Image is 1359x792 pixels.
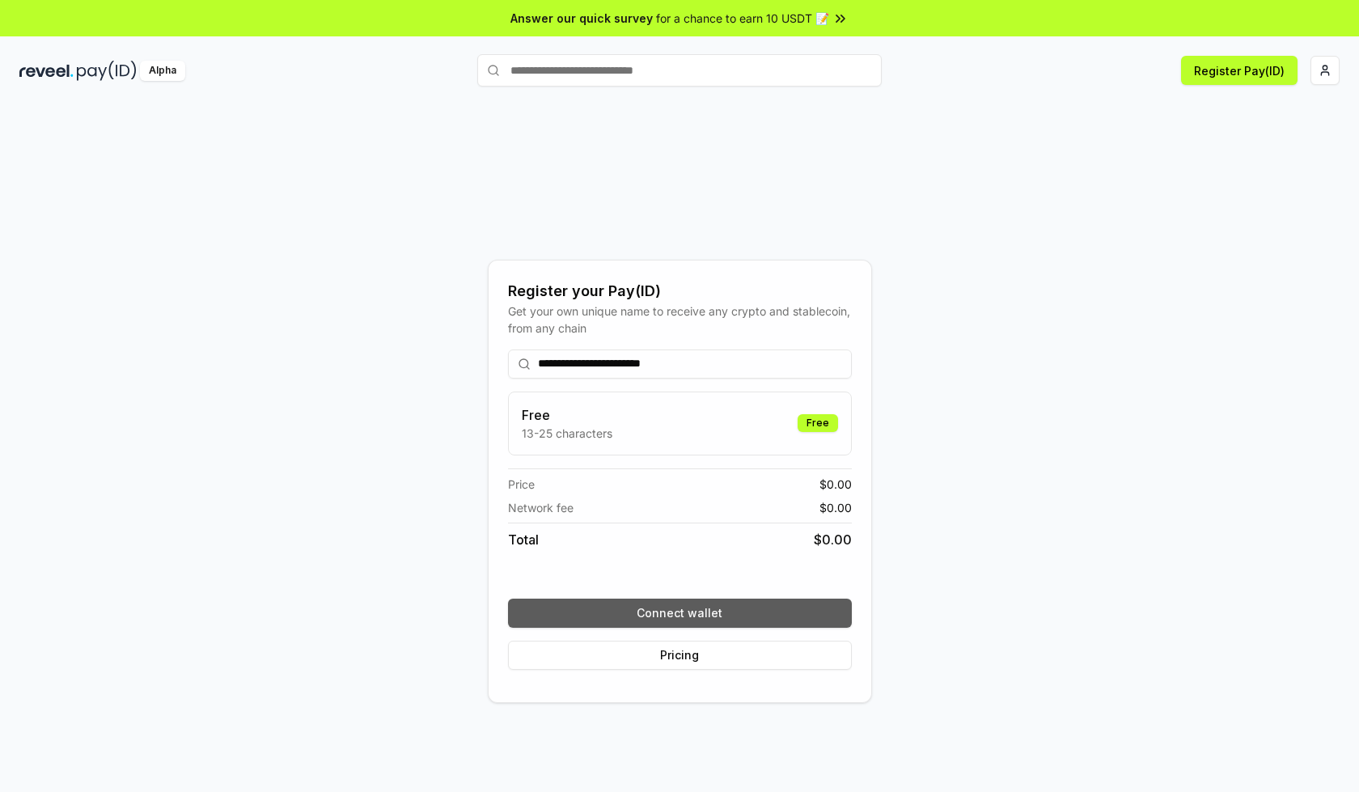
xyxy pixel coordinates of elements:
button: Pricing [508,641,852,670]
span: Total [508,530,539,549]
span: Price [508,476,535,493]
h3: Free [522,405,612,425]
span: Network fee [508,499,574,516]
div: Get your own unique name to receive any crypto and stablecoin, from any chain [508,303,852,337]
div: Free [798,414,838,432]
span: for a chance to earn 10 USDT 📝 [656,10,829,27]
img: reveel_dark [19,61,74,81]
span: $ 0.00 [814,530,852,549]
span: $ 0.00 [819,499,852,516]
span: Answer our quick survey [510,10,653,27]
div: Register your Pay(ID) [508,280,852,303]
span: $ 0.00 [819,476,852,493]
button: Register Pay(ID) [1181,56,1298,85]
button: Connect wallet [508,599,852,628]
p: 13-25 characters [522,425,612,442]
img: pay_id [77,61,137,81]
div: Alpha [140,61,185,81]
